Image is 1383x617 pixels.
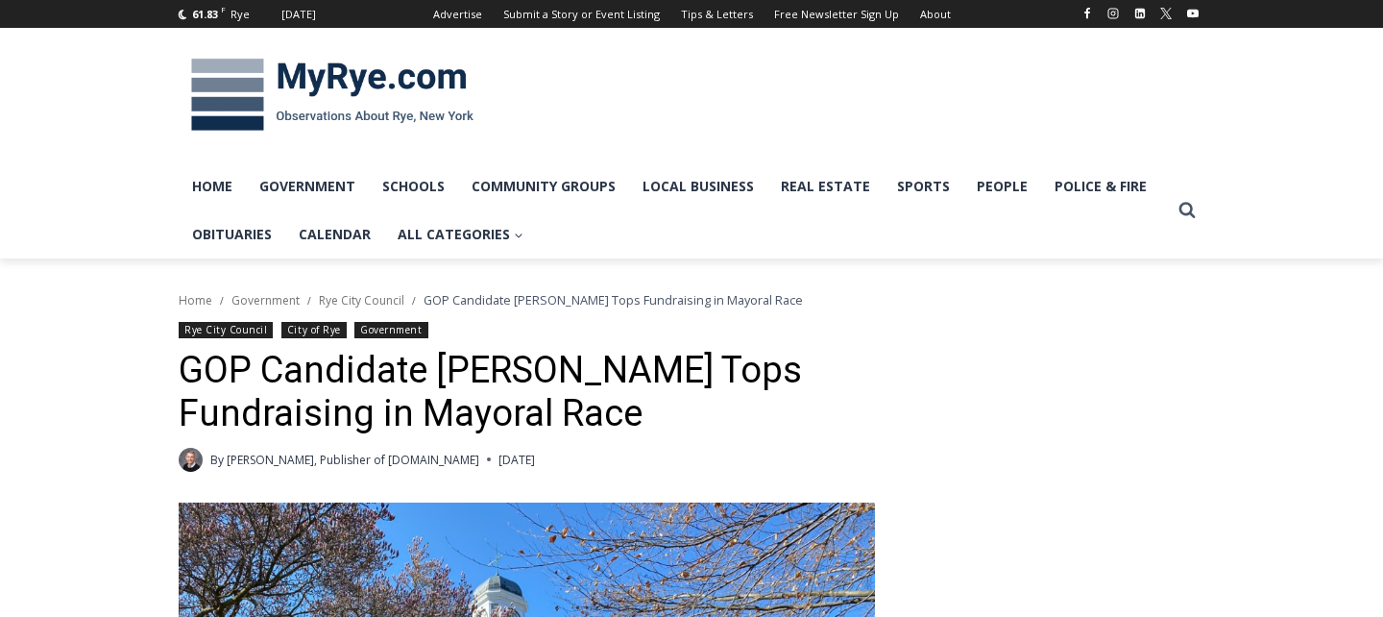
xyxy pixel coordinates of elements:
[307,294,311,308] span: /
[384,210,537,259] a: All Categories
[227,452,479,468] a: [PERSON_NAME], Publisher of [DOMAIN_NAME]
[179,292,212,308] a: Home
[498,451,535,469] time: [DATE]
[963,162,1041,210] a: People
[281,6,316,23] div: [DATE]
[179,322,273,338] a: Rye City Council
[398,224,523,245] span: All Categories
[179,349,875,436] h1: GOP Candidate [PERSON_NAME] Tops Fundraising in Mayoral Race
[1102,2,1125,25] a: Instagram
[246,162,369,210] a: Government
[884,162,963,210] a: Sports
[285,210,384,259] a: Calendar
[1181,2,1204,25] a: YouTube
[424,291,803,308] span: GOP Candidate [PERSON_NAME] Tops Fundraising in Mayoral Race
[231,292,300,308] a: Government
[230,6,250,23] div: Rye
[179,162,1170,259] nav: Primary Navigation
[1128,2,1152,25] a: Linkedin
[179,162,246,210] a: Home
[210,451,224,469] span: By
[319,292,404,308] a: Rye City Council
[220,294,224,308] span: /
[629,162,767,210] a: Local Business
[1076,2,1099,25] a: Facebook
[281,322,347,338] a: City of Rye
[354,322,427,338] a: Government
[1041,162,1160,210] a: Police & Fire
[179,448,203,472] a: Author image
[179,45,486,145] img: MyRye.com
[221,4,226,14] span: F
[369,162,458,210] a: Schools
[179,290,875,309] nav: Breadcrumbs
[179,210,285,259] a: Obituaries
[1154,2,1177,25] a: X
[192,7,218,21] span: 61.83
[767,162,884,210] a: Real Estate
[412,294,416,308] span: /
[1170,193,1204,228] button: View Search Form
[458,162,629,210] a: Community Groups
